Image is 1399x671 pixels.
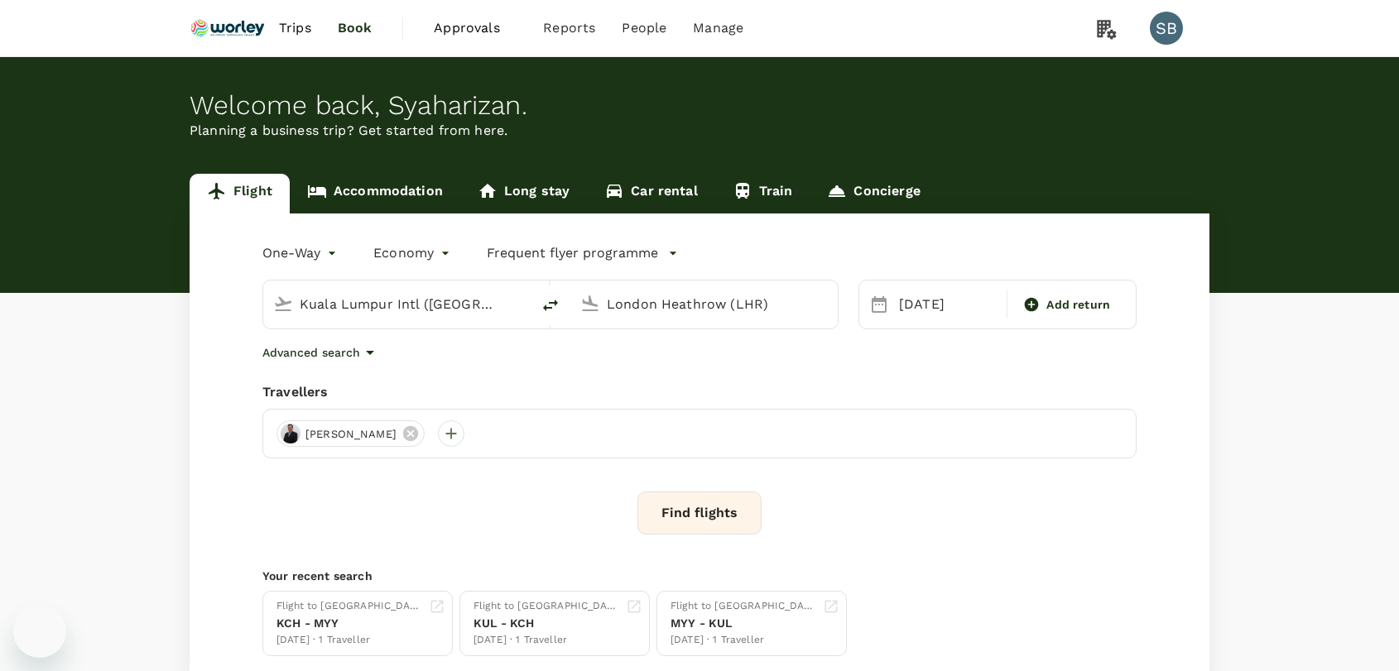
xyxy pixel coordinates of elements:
[671,632,816,649] div: [DATE] · 1 Traveller
[296,426,406,443] span: [PERSON_NAME]
[262,568,1137,584] p: Your recent search
[276,420,425,447] div: [PERSON_NAME]
[693,18,743,38] span: Manage
[826,302,829,305] button: Open
[190,121,1209,141] p: Planning a business trip? Get started from here.
[474,615,619,632] div: KUL - KCH
[587,174,715,213] a: Car rental
[373,240,454,266] div: Economy
[1046,296,1110,314] span: Add return
[487,243,678,263] button: Frequent flyer programme
[810,174,937,213] a: Concierge
[262,240,340,266] div: One-Way
[262,343,380,362] button: Advanced search
[671,598,816,615] div: Flight to [GEOGRAPHIC_DATA]
[300,291,496,317] input: Depart from
[474,632,619,649] div: [DATE] · 1 Traveller
[487,243,658,263] p: Frequent flyer programme
[338,18,373,38] span: Book
[262,382,1137,402] div: Travellers
[1150,12,1183,45] div: SB
[190,174,290,213] a: Flight
[434,18,517,38] span: Approvals
[262,344,360,361] p: Advanced search
[637,491,762,534] button: Find flights
[622,18,666,38] span: People
[519,302,522,305] button: Open
[279,18,311,38] span: Trips
[13,605,66,658] iframe: Button to launch messaging window
[276,632,422,649] div: [DATE] · 1 Traveller
[531,285,570,325] button: delete
[460,174,587,213] a: Long stay
[276,615,422,632] div: KCH - MYY
[290,174,460,213] a: Accommodation
[892,288,1003,321] div: [DATE]
[190,90,1209,121] div: Welcome back , Syaharizan .
[715,174,810,213] a: Train
[190,10,266,46] img: Ranhill Worley Sdn Bhd
[281,424,300,443] img: avatar-687fca1406a1f.jpeg
[671,615,816,632] div: MYY - KUL
[474,598,619,615] div: Flight to [GEOGRAPHIC_DATA]
[543,18,595,38] span: Reports
[607,291,803,317] input: Going to
[276,598,422,615] div: Flight to [GEOGRAPHIC_DATA]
